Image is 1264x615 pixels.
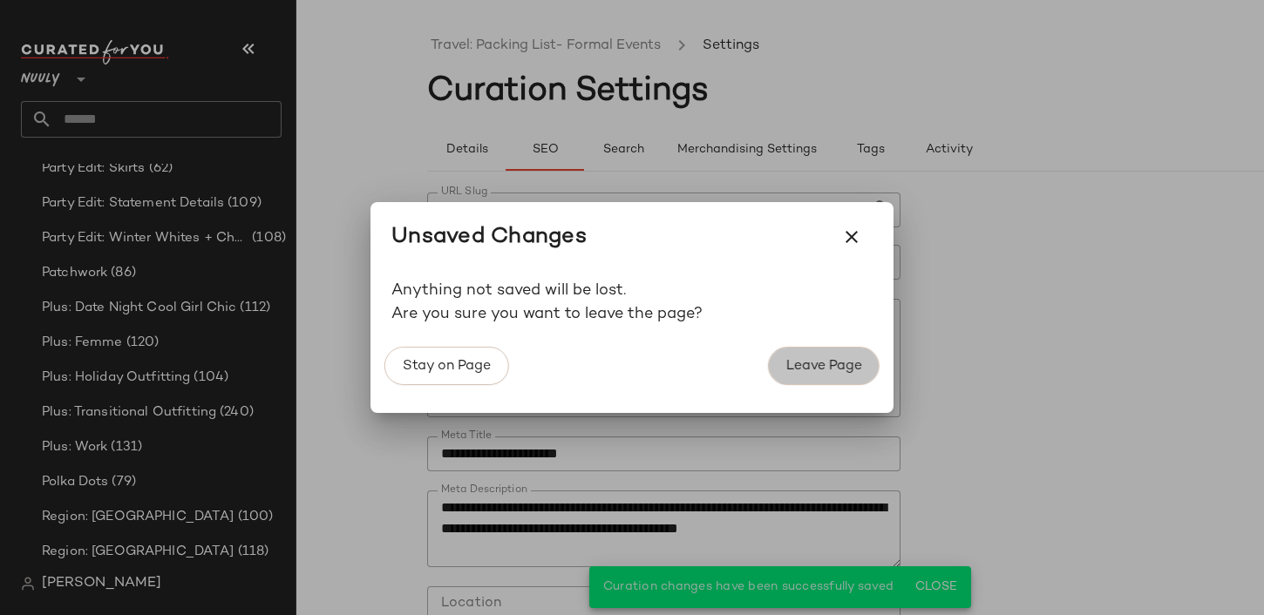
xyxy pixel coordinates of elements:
[391,302,873,326] p: Are you sure you want to leave the page?
[768,347,880,385] button: Leave Page
[402,358,491,375] span: Stay on Page
[391,220,587,254] div: Unsaved Changes
[384,347,508,385] button: Stay on Page
[391,279,873,302] p: Anything not saved will be lost.
[785,358,862,375] span: Leave Page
